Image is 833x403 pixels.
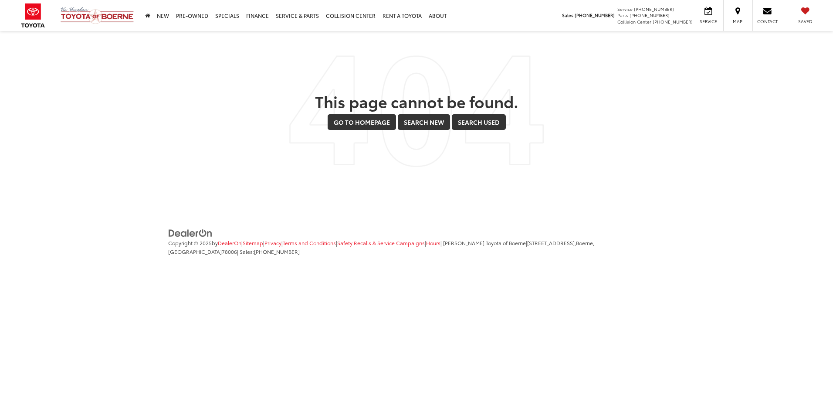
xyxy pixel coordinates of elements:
[562,12,573,18] span: Sales
[425,239,440,246] span: |
[237,248,300,255] span: | Sales:
[757,18,778,24] span: Contact
[398,114,450,130] a: Search New
[617,12,628,18] span: Parts
[630,12,670,18] span: [PHONE_NUMBER]
[698,18,718,24] span: Service
[241,239,263,246] span: |
[168,239,212,246] span: Copyright © 2025
[263,239,281,246] span: |
[254,248,300,255] span: [PHONE_NUMBER]
[440,239,526,246] span: | [PERSON_NAME] Toyota of Boerne
[222,248,237,255] span: 78006
[634,6,674,12] span: [PHONE_NUMBER]
[337,239,425,246] a: Safety Recalls & Service Campaigns, Opens in a new tab
[283,239,336,246] a: Terms and Conditions
[527,239,576,246] span: [STREET_ADDRESS],
[617,6,633,12] span: Service
[426,239,440,246] a: Hours
[212,239,241,246] span: by
[168,248,222,255] span: [GEOGRAPHIC_DATA]
[60,7,134,24] img: Vic Vaughan Toyota of Boerne
[168,229,213,238] img: DealerOn
[576,239,594,246] span: Boerne,
[243,239,263,246] a: Sitemap
[264,239,281,246] a: Privacy
[336,239,425,246] span: |
[653,18,693,25] span: [PHONE_NUMBER]
[328,114,396,130] a: Go to Homepage
[796,18,815,24] span: Saved
[168,92,665,110] h2: This page cannot be found.
[281,239,336,246] span: |
[218,239,241,246] a: DealerOn Home Page
[575,12,615,18] span: [PHONE_NUMBER]
[728,18,747,24] span: Map
[168,228,213,237] a: DealerOn
[617,18,651,25] span: Collision Center
[452,114,506,130] a: Search Used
